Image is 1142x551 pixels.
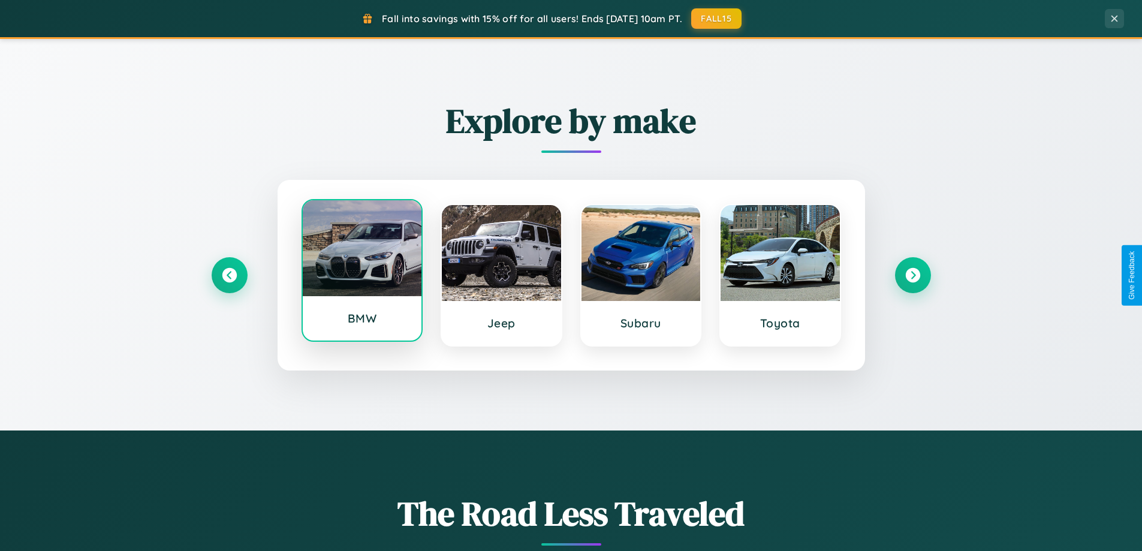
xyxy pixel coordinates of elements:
[733,316,828,330] h3: Toyota
[454,316,549,330] h3: Jeep
[212,98,931,144] h2: Explore by make
[1128,251,1136,300] div: Give Feedback
[593,316,689,330] h3: Subaru
[212,490,931,537] h1: The Road Less Traveled
[382,13,682,25] span: Fall into savings with 15% off for all users! Ends [DATE] 10am PT.
[315,311,410,326] h3: BMW
[691,8,742,29] button: FALL15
